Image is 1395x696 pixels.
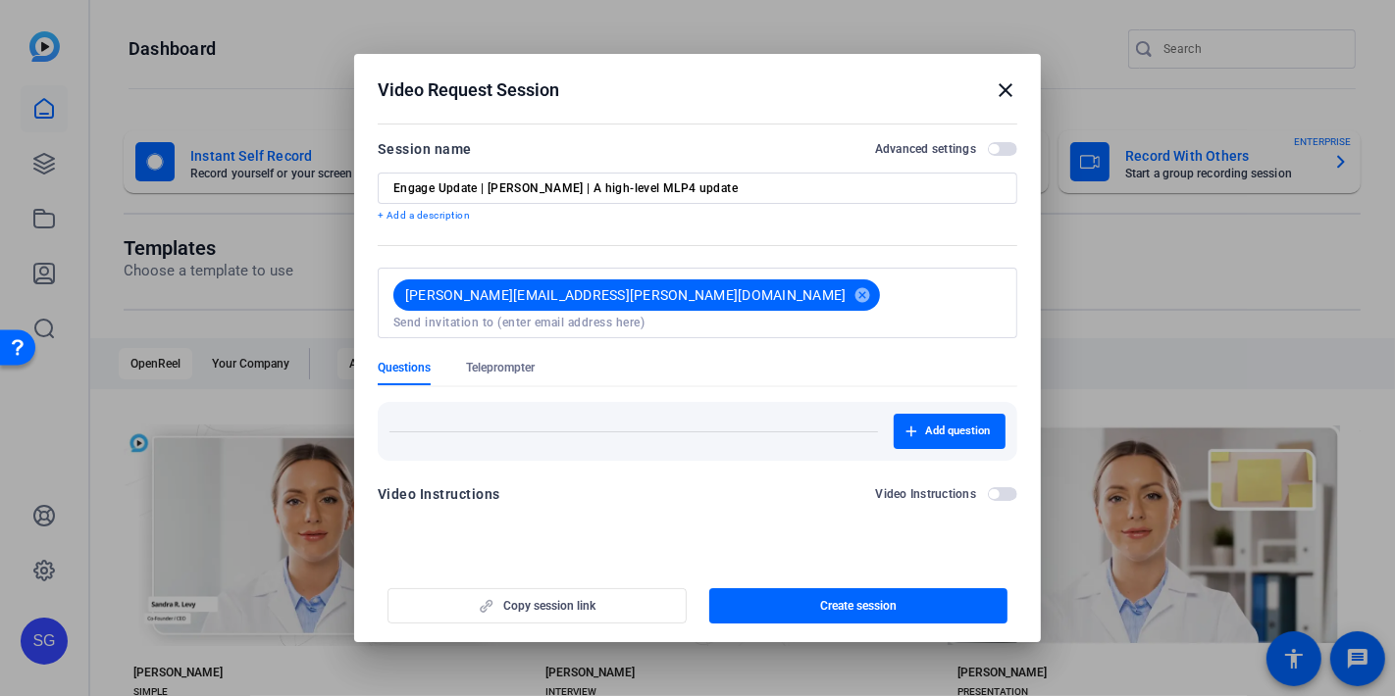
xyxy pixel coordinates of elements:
[847,286,880,304] mat-icon: cancel
[466,360,535,375] span: Teleprompter
[378,137,472,161] div: Session name
[875,141,976,157] h2: Advanced settings
[378,360,431,375] span: Questions
[820,598,897,614] span: Create session
[894,414,1006,449] button: Add question
[378,78,1017,102] div: Video Request Session
[393,180,1002,196] input: Enter Session Name
[378,208,1017,224] p: + Add a description
[994,78,1017,102] mat-icon: close
[405,285,847,305] span: [PERSON_NAME][EMAIL_ADDRESS][PERSON_NAME][DOMAIN_NAME]
[925,423,990,439] span: Add question
[876,486,977,502] h2: Video Instructions
[709,588,1008,623] button: Create session
[393,315,1002,330] input: Send invitation to (enter email address here)
[378,482,500,506] div: Video Instructions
